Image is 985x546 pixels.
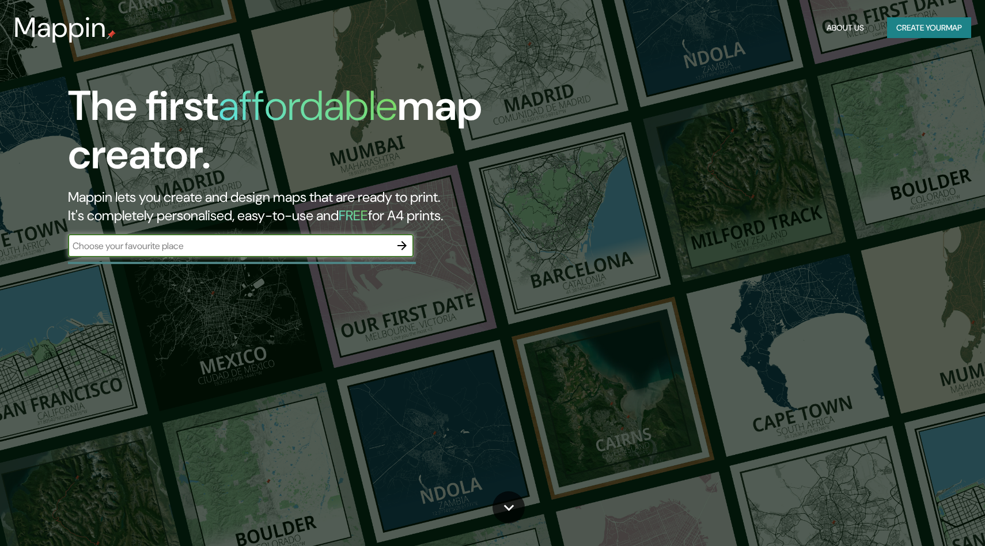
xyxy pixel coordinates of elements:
[887,17,971,39] button: Create yourmap
[822,17,869,39] button: About Us
[14,12,107,44] h3: Mappin
[339,206,368,224] h5: FREE
[68,82,560,188] h1: The first map creator.
[218,79,397,133] h1: affordable
[68,239,391,253] input: Choose your favourite place
[68,188,560,225] h2: Mappin lets you create and design maps that are ready to print. It's completely personalised, eas...
[107,30,116,39] img: mappin-pin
